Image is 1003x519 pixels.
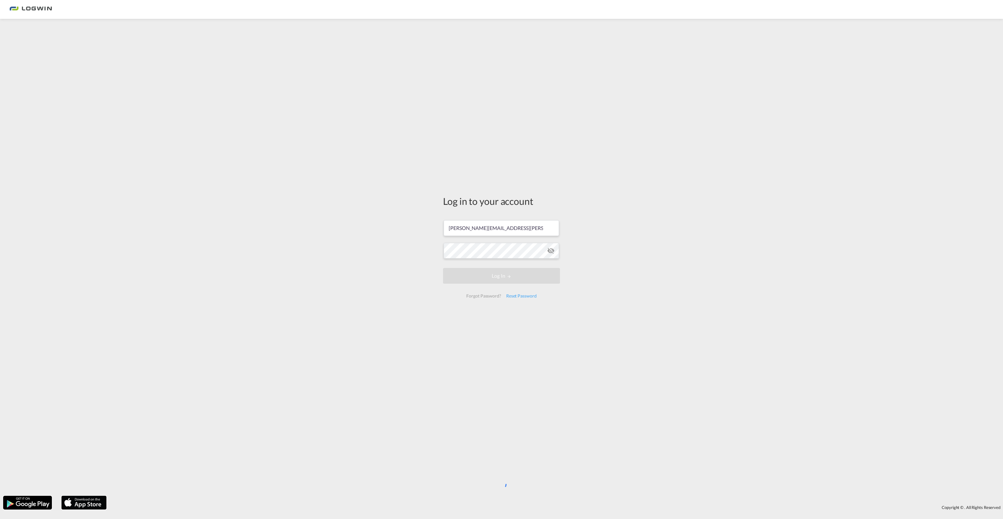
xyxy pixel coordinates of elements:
img: 2761ae10d95411efa20a1f5e0282d2d7.png [9,3,52,17]
img: apple.png [61,495,107,510]
md-icon: icon-eye-off [547,247,555,254]
input: Enter email/phone number [444,220,559,236]
img: google.png [3,495,53,510]
div: Log in to your account [443,194,560,208]
div: Forgot Password? [464,290,503,302]
div: Reset Password [504,290,539,302]
div: Copyright © . All Rights Reserved [110,502,1003,513]
button: LOGIN [443,268,560,284]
